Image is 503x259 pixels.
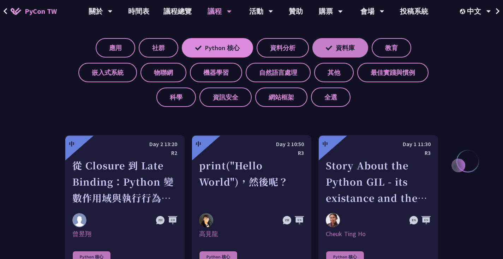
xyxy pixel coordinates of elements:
[11,8,21,15] img: Home icon of PyCon TW 2025
[326,140,431,149] div: Day 1 11:30
[372,38,411,58] label: 教育
[72,149,177,157] div: R2
[460,9,467,14] img: Locale Icon
[96,38,135,58] label: 應用
[255,88,307,107] label: 網站框架
[72,230,177,238] div: 曾昱翔
[199,88,252,107] label: 資訊安全
[182,38,253,58] label: Python 核心
[199,140,304,149] div: Day 2 10:50
[326,157,431,206] div: Story About the Python GIL - its existance and the lack there of
[311,88,351,107] label: 全選
[72,213,86,227] img: 曾昱翔
[72,157,177,206] div: 從 Closure 到 Late Binding：Python 變數作用域與執行行為探討
[314,63,354,82] label: 其他
[322,140,328,148] div: 中
[190,63,242,82] label: 機器學習
[199,149,304,157] div: R3
[357,63,429,82] label: 最佳實踐與慣例
[140,63,186,82] label: 物聯網
[196,140,201,148] div: 中
[199,213,213,227] img: 高見龍
[246,63,311,82] label: 自然語言處理
[326,149,431,157] div: R3
[72,140,177,149] div: Day 2 13:20
[139,38,178,58] label: 社群
[199,230,304,238] div: 高見龍
[4,2,64,20] a: PyCon TW
[326,213,340,227] img: Cheuk Ting Ho
[199,157,304,206] div: print("Hello World")，然後呢？
[257,38,309,58] label: 資料分析
[69,140,74,148] div: 中
[78,63,137,82] label: 嵌入式系統
[312,38,368,58] label: 資料庫
[326,230,431,238] div: Cheuk Ting Ho
[156,88,196,107] label: 科學
[25,6,57,17] span: PyCon TW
